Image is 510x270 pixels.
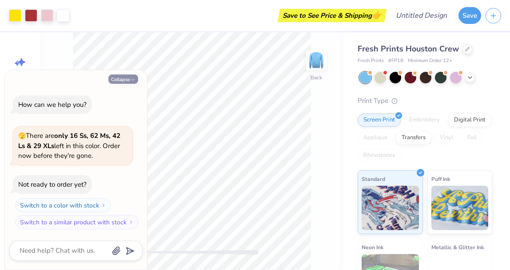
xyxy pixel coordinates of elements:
[18,131,120,160] span: There are left in this color. Order now before they're gone.
[431,186,489,230] img: Puff Ink
[358,43,459,54] span: Fresh Prints Houston Crew
[362,174,385,184] span: Standard
[108,74,138,84] button: Collapse
[389,7,454,24] input: Untitled Design
[403,113,446,127] div: Embroidery
[396,131,431,145] div: Transfers
[358,149,401,162] div: Rhinestones
[362,186,419,230] img: Standard
[458,7,481,24] button: Save
[372,10,382,20] span: 👉
[358,113,401,127] div: Screen Print
[18,100,87,109] div: How can we help you?
[15,198,111,212] button: Switch to a color with stock
[358,131,393,145] div: Applique
[128,219,134,225] img: Switch to a similar product with stock
[408,57,452,65] span: Minimum Order: 12 +
[311,74,322,82] div: Back
[431,243,484,252] span: Metallic & Glitter Ink
[448,113,491,127] div: Digital Print
[18,132,26,140] span: 🫣
[18,131,120,150] strong: only 16 Ss, 62 Ms, 42 Ls & 29 XLs
[362,243,383,252] span: Neon Ink
[358,96,492,106] div: Print Type
[18,180,87,189] div: Not ready to order yet?
[101,203,106,208] img: Switch to a color with stock
[431,174,450,184] span: Puff Ink
[434,131,459,145] div: Vinyl
[15,215,139,229] button: Switch to a similar product with stock
[388,57,403,65] span: # FP18
[462,131,482,145] div: Foil
[358,57,384,65] span: Fresh Prints
[307,51,325,69] img: Back
[280,9,384,22] div: Save to See Price & Shipping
